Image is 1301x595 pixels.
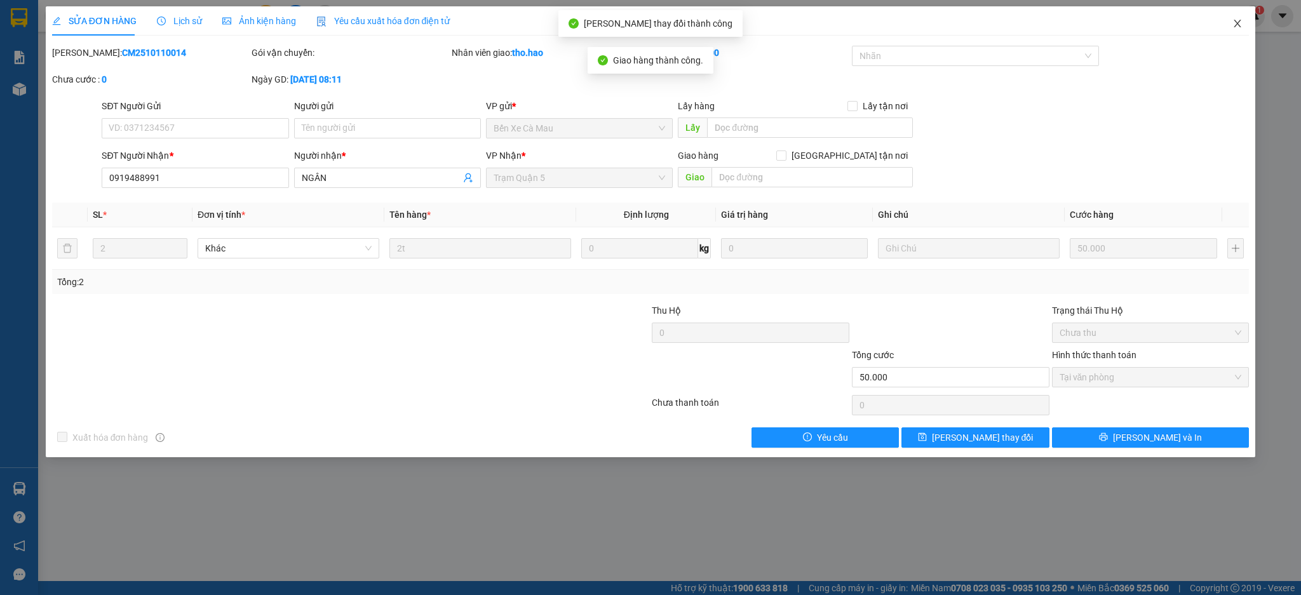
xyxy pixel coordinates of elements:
[752,427,899,448] button: exclamation-circleYêu cầu
[678,150,718,161] span: Giao hàng
[698,238,711,258] span: kg
[294,149,481,163] div: Người nhận
[786,149,913,163] span: [GEOGRAPHIC_DATA] tận nơi
[67,431,154,445] span: Xuất hóa đơn hàng
[1232,18,1243,29] span: close
[316,16,450,26] span: Yêu cầu xuất hóa đơn điện tử
[1220,6,1255,42] button: Close
[102,74,107,84] b: 0
[294,99,481,113] div: Người gửi
[584,18,732,29] span: [PERSON_NAME] thay đổi thành công
[652,46,849,60] div: Cước rồi :
[613,55,703,65] span: Giao hàng thành công.
[52,72,250,86] div: Chưa cước :
[486,99,673,113] div: VP gửi
[852,350,894,360] span: Tổng cước
[198,210,245,220] span: Đơn vị tính
[494,168,665,187] span: Trạm Quận 5
[678,117,707,138] span: Lấy
[389,238,571,258] input: VD: Bàn, Ghế
[624,210,669,220] span: Định lượng
[222,16,296,26] span: Ảnh kiện hàng
[494,119,665,138] span: Bến Xe Cà Mau
[463,173,473,183] span: user-add
[157,17,166,25] span: clock-circle
[1070,238,1217,258] input: 0
[102,149,288,163] div: SĐT Người Nhận
[721,210,768,220] span: Giá trị hàng
[598,55,608,65] span: check-circle
[486,150,522,161] span: VP Nhận
[901,427,1049,448] button: save[PERSON_NAME] thay đổi
[512,48,543,58] b: tho.hao
[1052,427,1250,448] button: printer[PERSON_NAME] và In
[252,46,449,60] div: Gói vận chuyển:
[1227,238,1244,258] button: plus
[878,238,1060,258] input: Ghi Chú
[222,17,231,25] span: picture
[452,46,649,60] div: Nhân viên giao:
[1060,368,1242,387] span: Tại văn phòng
[652,305,681,316] span: Thu Hộ
[873,203,1065,227] th: Ghi chú
[52,16,137,26] span: SỬA ĐƠN HÀNG
[858,99,913,113] span: Lấy tận nơi
[1099,432,1108,443] span: printer
[650,396,851,418] div: Chưa thanh toán
[52,46,250,60] div: [PERSON_NAME]:
[156,433,165,442] span: info-circle
[205,239,372,258] span: Khác
[1113,431,1202,445] span: [PERSON_NAME] và In
[57,275,502,289] div: Tổng: 2
[678,167,711,187] span: Giao
[122,48,186,58] b: CM2510110014
[721,238,868,258] input: 0
[569,18,579,29] span: check-circle
[316,17,327,27] img: icon
[102,99,288,113] div: SĐT Người Gửi
[290,74,342,84] b: [DATE] 08:11
[57,238,78,258] button: delete
[803,432,812,443] span: exclamation-circle
[918,432,927,443] span: save
[932,431,1034,445] span: [PERSON_NAME] thay đổi
[252,72,449,86] div: Ngày GD:
[678,101,715,111] span: Lấy hàng
[817,431,848,445] span: Yêu cầu
[711,167,913,187] input: Dọc đường
[707,117,913,138] input: Dọc đường
[93,210,103,220] span: SL
[52,17,61,25] span: edit
[389,210,431,220] span: Tên hàng
[1052,304,1250,318] div: Trạng thái Thu Hộ
[1070,210,1114,220] span: Cước hàng
[1060,323,1242,342] span: Chưa thu
[1052,350,1136,360] label: Hình thức thanh toán
[157,16,202,26] span: Lịch sử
